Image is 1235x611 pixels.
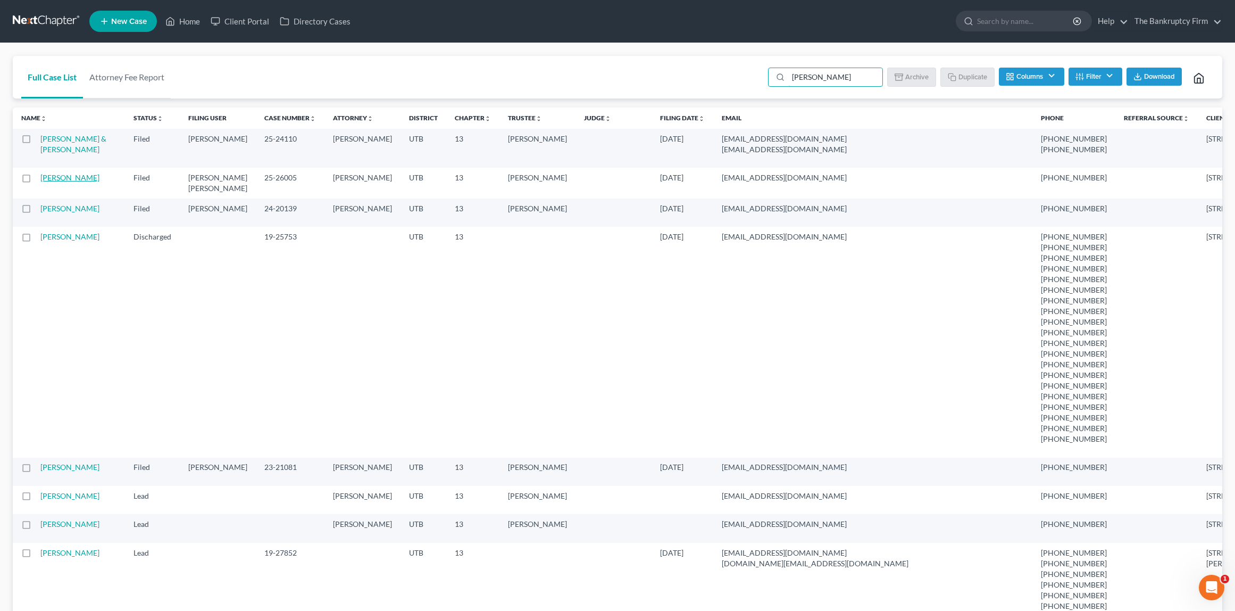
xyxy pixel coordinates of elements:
[180,199,256,227] td: [PERSON_NAME]
[536,115,542,122] i: unfold_more
[256,458,324,486] td: 23-21081
[83,56,171,98] a: Attorney Fee Report
[40,204,99,213] a: [PERSON_NAME]
[310,115,316,122] i: unfold_more
[1199,575,1224,600] iframe: Intercom live chat
[446,486,499,514] td: 13
[324,129,400,168] td: [PERSON_NAME]
[660,114,705,122] a: Filing Dateunfold_more
[499,458,575,486] td: [PERSON_NAME]
[400,227,446,457] td: UTB
[324,199,400,227] td: [PERSON_NAME]
[455,114,491,122] a: Chapterunfold_more
[180,458,256,486] td: [PERSON_NAME]
[1041,172,1107,183] pre: [PHONE_NUMBER]
[713,108,1032,129] th: Email
[21,56,83,98] a: Full Case List
[722,519,1024,530] pre: [EMAIL_ADDRESS][DOMAIN_NAME]
[1129,12,1222,31] a: The Bankruptcy Firm
[446,458,499,486] td: 13
[652,129,713,168] td: [DATE]
[324,486,400,514] td: [PERSON_NAME]
[400,514,446,542] td: UTB
[40,134,106,154] a: [PERSON_NAME] & [PERSON_NAME]
[180,129,256,168] td: [PERSON_NAME]
[999,68,1064,86] button: Columns
[446,168,499,198] td: 13
[324,458,400,486] td: [PERSON_NAME]
[1069,68,1122,86] button: Filter
[1041,462,1107,473] pre: [PHONE_NUMBER]
[256,129,324,168] td: 25-24110
[40,548,99,557] a: [PERSON_NAME]
[400,458,446,486] td: UTB
[722,548,1024,569] pre: [EMAIL_ADDRESS][DOMAIN_NAME] [DOMAIN_NAME][EMAIL_ADDRESS][DOMAIN_NAME]
[788,68,882,86] input: Search by name...
[652,168,713,198] td: [DATE]
[499,486,575,514] td: [PERSON_NAME]
[1041,491,1107,501] pre: [PHONE_NUMBER]
[21,114,47,122] a: Nameunfold_more
[446,199,499,227] td: 13
[125,458,180,486] td: Filed
[180,108,256,129] th: Filing User
[324,514,400,542] td: [PERSON_NAME]
[125,514,180,542] td: Lead
[508,114,542,122] a: Trusteeunfold_more
[1041,519,1107,530] pre: [PHONE_NUMBER]
[499,514,575,542] td: [PERSON_NAME]
[40,173,99,182] a: [PERSON_NAME]
[584,114,611,122] a: Judgeunfold_more
[157,115,163,122] i: unfold_more
[977,11,1074,31] input: Search by name...
[264,114,316,122] a: Case Numberunfold_more
[400,129,446,168] td: UTB
[40,232,99,241] a: [PERSON_NAME]
[367,115,373,122] i: unfold_more
[125,199,180,227] td: Filed
[652,199,713,227] td: [DATE]
[652,458,713,486] td: [DATE]
[698,115,705,122] i: unfold_more
[125,129,180,168] td: Filed
[205,12,274,31] a: Client Portal
[111,18,147,26] span: New Case
[1124,114,1189,122] a: Referral Sourceunfold_more
[722,203,1024,214] pre: [EMAIL_ADDRESS][DOMAIN_NAME]
[446,227,499,457] td: 13
[256,168,324,198] td: 25-26005
[40,115,47,122] i: unfold_more
[499,199,575,227] td: [PERSON_NAME]
[499,129,575,168] td: [PERSON_NAME]
[446,129,499,168] td: 13
[1144,72,1175,81] span: Download
[400,199,446,227] td: UTB
[256,227,324,457] td: 19-25753
[722,462,1024,473] pre: [EMAIL_ADDRESS][DOMAIN_NAME]
[1221,575,1229,583] span: 1
[125,168,180,198] td: Filed
[40,491,99,500] a: [PERSON_NAME]
[605,115,611,122] i: unfold_more
[40,463,99,472] a: [PERSON_NAME]
[133,114,163,122] a: Statusunfold_more
[1183,115,1189,122] i: unfold_more
[499,168,575,198] td: [PERSON_NAME]
[1041,134,1107,155] pre: [PHONE_NUMBER] [PHONE_NUMBER]
[400,168,446,198] td: UTB
[333,114,373,122] a: Attorneyunfold_more
[160,12,205,31] a: Home
[180,168,256,198] td: [PERSON_NAME] [PERSON_NAME]
[446,514,499,542] td: 13
[400,108,446,129] th: District
[256,199,324,227] td: 24-20139
[652,227,713,457] td: [DATE]
[485,115,491,122] i: unfold_more
[125,486,180,514] td: Lead
[1041,203,1107,214] pre: [PHONE_NUMBER]
[1032,108,1115,129] th: Phone
[722,491,1024,501] pre: [EMAIL_ADDRESS][DOMAIN_NAME]
[324,168,400,198] td: [PERSON_NAME]
[722,232,1024,242] pre: [EMAIL_ADDRESS][DOMAIN_NAME]
[40,519,99,529] a: [PERSON_NAME]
